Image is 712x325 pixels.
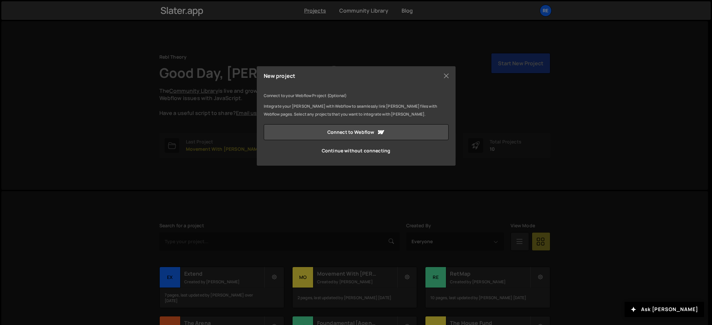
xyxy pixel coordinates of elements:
p: Integrate your [PERSON_NAME] with Webflow to seamlessly link [PERSON_NAME] files with Webflow pag... [264,102,449,118]
h5: New project [264,73,296,79]
button: Close [441,71,451,81]
button: Ask [PERSON_NAME] [625,302,704,317]
a: Connect to Webflow [264,124,449,140]
a: Continue without connecting [264,143,449,159]
p: Connect to your Webflow Project (Optional) [264,92,449,100]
